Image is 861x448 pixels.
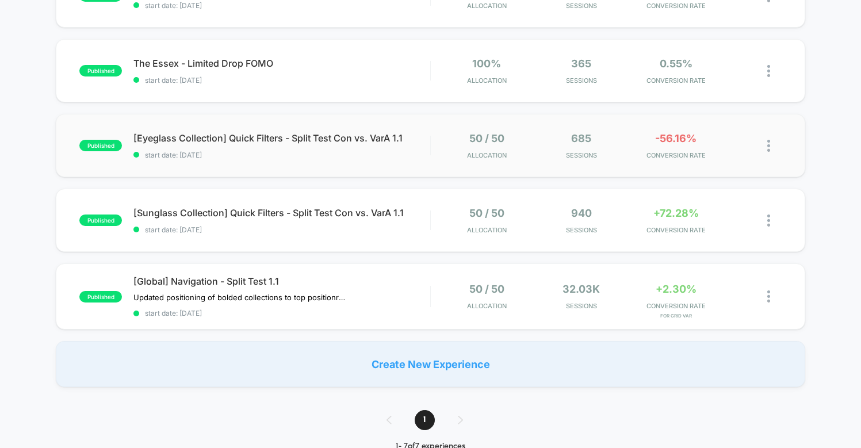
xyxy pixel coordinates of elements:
[467,302,507,310] span: Allocation
[467,226,507,234] span: Allocation
[467,2,507,10] span: Allocation
[79,215,122,226] span: published
[133,76,430,85] span: start date: [DATE]
[767,215,770,227] img: close
[133,132,430,144] span: [Eyeglass Collection] Quick Filters - Split Test Con vs. VarA 1.1
[79,291,122,303] span: published
[537,302,626,310] span: Sessions
[537,226,626,234] span: Sessions
[9,207,433,218] input: Seek
[472,58,501,70] span: 100%
[133,58,430,69] span: The Essex - Limited Drop FOMO
[632,76,720,85] span: CONVERSION RATE
[79,140,122,151] span: published
[206,110,234,137] button: Play, NEW DEMO 2025-VEED.mp4
[415,410,435,430] span: 1
[467,151,507,159] span: Allocation
[307,225,334,238] div: Current time
[469,132,504,144] span: 50 / 50
[537,151,626,159] span: Sessions
[655,132,697,144] span: -56.16%
[571,132,591,144] span: 685
[133,1,430,10] span: start date: [DATE]
[571,207,592,219] span: 940
[133,309,430,317] span: start date: [DATE]
[660,58,692,70] span: 0.55%
[133,207,430,219] span: [Sunglass Collection] Quick Filters - Split Test Con vs. VarA 1.1
[632,302,720,310] span: CONVERSION RATE
[767,65,770,77] img: close
[133,151,430,159] span: start date: [DATE]
[767,140,770,152] img: close
[56,341,805,387] div: Create New Experience
[632,313,720,319] span: for Grid Var
[571,58,591,70] span: 365
[632,151,720,159] span: CONVERSION RATE
[133,293,347,302] span: Updated positioning of bolded collections to top positionremoved highlight collection + lensesAdd...
[6,223,24,241] button: Play, NEW DEMO 2025-VEED.mp4
[469,207,504,219] span: 50 / 50
[79,65,122,76] span: published
[767,290,770,303] img: close
[632,2,720,10] span: CONVERSION RATE
[356,227,391,238] input: Volume
[537,2,626,10] span: Sessions
[656,283,697,295] span: +2.30%
[133,275,430,287] span: [Global] Navigation - Split Test 1.1
[653,207,699,219] span: +72.28%
[537,76,626,85] span: Sessions
[467,76,507,85] span: Allocation
[469,283,504,295] span: 50 / 50
[632,226,720,234] span: CONVERSION RATE
[562,283,600,295] span: 32.03k
[133,225,430,234] span: start date: [DATE]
